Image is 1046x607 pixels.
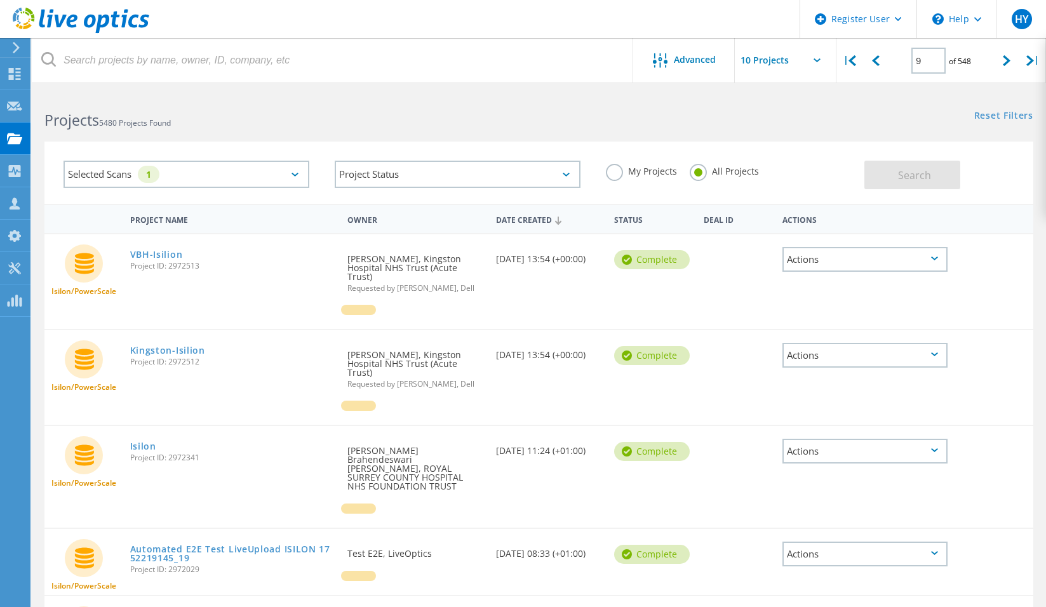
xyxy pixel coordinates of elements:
[341,330,490,401] div: [PERSON_NAME], Kingston Hospital NHS Trust (Acute Trust)
[606,164,677,176] label: My Projects
[13,27,149,36] a: Live Optics Dashboard
[614,545,690,564] div: Complete
[608,207,697,230] div: Status
[341,234,490,305] div: [PERSON_NAME], Kingston Hospital NHS Trust (Acute Trust)
[949,56,971,67] span: of 548
[974,111,1033,122] a: Reset Filters
[335,161,580,188] div: Project Status
[99,117,171,128] span: 5480 Projects Found
[32,38,634,83] input: Search projects by name, owner, ID, company, etc
[490,426,608,468] div: [DATE] 11:24 (+01:00)
[130,250,183,259] a: VBH-Isilion
[130,346,205,355] a: Kingston-Isilion
[674,55,716,64] span: Advanced
[1015,14,1028,24] span: HY
[932,13,944,25] svg: \n
[782,439,948,464] div: Actions
[51,582,116,590] span: Isilon/PowerScale
[782,542,948,566] div: Actions
[782,247,948,272] div: Actions
[124,207,342,230] div: Project Name
[130,566,335,573] span: Project ID: 2972029
[697,207,777,230] div: Deal Id
[51,288,116,295] span: Isilon/PowerScale
[836,38,862,83] div: |
[614,346,690,365] div: Complete
[614,250,690,269] div: Complete
[614,442,690,461] div: Complete
[341,529,490,571] div: Test E2E, LiveOptics
[44,110,99,130] b: Projects
[51,479,116,487] span: Isilon/PowerScale
[64,161,309,188] div: Selected Scans
[130,358,335,366] span: Project ID: 2972512
[1020,38,1046,83] div: |
[864,161,960,189] button: Search
[490,330,608,372] div: [DATE] 13:54 (+00:00)
[341,426,490,504] div: [PERSON_NAME] Brahendeswari [PERSON_NAME], ROYAL SURREY COUNTY HOSPITAL NHS FOUNDATION TRUST
[130,545,335,563] a: Automated E2E Test LiveUpload ISILON 1752219145_19
[138,166,159,183] div: 1
[898,168,931,182] span: Search
[130,454,335,462] span: Project ID: 2972341
[776,207,954,230] div: Actions
[782,343,948,368] div: Actions
[51,384,116,391] span: Isilon/PowerScale
[490,207,608,231] div: Date Created
[490,529,608,571] div: [DATE] 08:33 (+01:00)
[347,284,483,292] span: Requested by [PERSON_NAME], Dell
[130,442,156,451] a: Isilon
[130,262,335,270] span: Project ID: 2972513
[690,164,759,176] label: All Projects
[341,207,490,230] div: Owner
[490,234,608,276] div: [DATE] 13:54 (+00:00)
[347,380,483,388] span: Requested by [PERSON_NAME], Dell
